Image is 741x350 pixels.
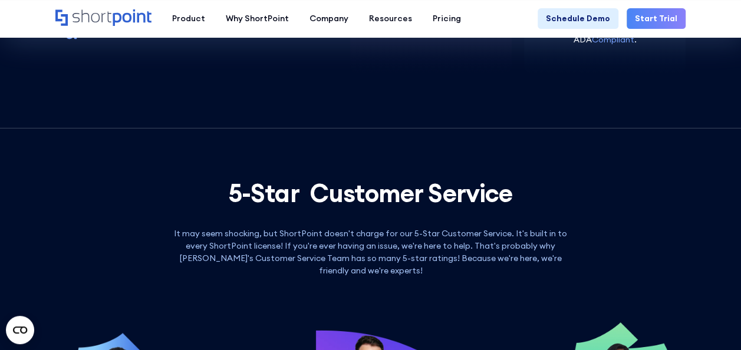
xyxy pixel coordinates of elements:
a: Schedule Demo [538,8,618,29]
a: Why ShortPoint [216,8,299,29]
div: Pricing [433,12,461,25]
a: Company [299,8,359,29]
a: Pricing [423,8,472,29]
button: Open CMP widget [6,316,34,344]
a: Start Trial [627,8,686,29]
iframe: Chat Widget [682,293,741,350]
h2: 5-Star Customer Service [55,180,685,207]
span: Compliant [591,34,634,45]
a: Home [55,9,152,27]
div: Company [309,12,348,25]
p: It may seem shocking, but ShortPoint doesn't charge for our 5-Star Customer Service. It's built i... [164,227,577,277]
div: Resources [369,12,412,25]
a: Resources [359,8,423,29]
a: Product [162,8,216,29]
div: Product [172,12,205,25]
div: Why ShortPoint [226,12,289,25]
